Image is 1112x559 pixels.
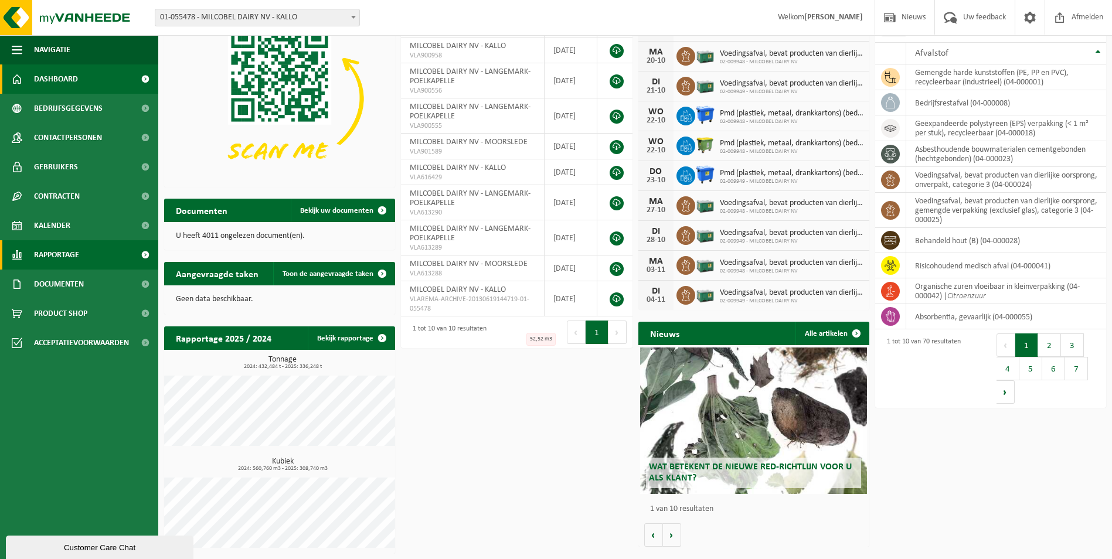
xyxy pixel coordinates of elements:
span: Voedingsafval, bevat producten van dierlijke oorsprong, gemengde verpakking (exc... [720,258,863,268]
div: DI [644,77,668,87]
img: PB-LB-0680-HPE-GN-01 [695,254,715,274]
span: Toon de aangevraagde taken [283,270,373,278]
span: Pmd (plastiek, metaal, drankkartons) (bedrijven) [720,169,863,178]
button: 1 [586,321,608,344]
span: 02-009949 - MILCOBEL DAIRY NV [720,178,863,185]
img: PB-LB-0680-HPE-GN-01 [695,224,715,244]
div: WO [644,107,668,117]
td: [DATE] [545,281,598,316]
span: 02-009949 - MILCOBEL DAIRY NV [720,88,863,96]
span: MILCOBEL DAIRY NV - KALLO [410,42,506,50]
td: [DATE] [545,255,598,281]
span: VLA613289 [410,243,535,253]
span: Afvalstof [915,49,948,58]
div: 27-10 [644,206,668,214]
span: 2024: 560,760 m3 - 2025: 308,740 m3 [170,466,395,472]
img: WB-1100-HPE-GN-50 [695,135,715,155]
h2: Documenten [164,199,239,221]
div: DI [644,287,668,296]
div: DO [644,167,668,176]
span: 01-055478 - MILCOBEL DAIRY NV - KALLO [155,9,359,26]
span: Bekijk uw documenten [300,207,373,214]
img: Download de VHEPlus App [164,12,395,185]
button: Previous [567,321,586,344]
div: 03-11 [644,266,668,274]
span: 01-055478 - MILCOBEL DAIRY NV - KALLO [155,9,360,26]
div: 1 tot 10 van 10 resultaten [407,319,487,345]
span: MILCOBEL DAIRY NV - KALLO [410,285,506,294]
i: Citroenzuur [947,292,986,301]
span: Voedingsafval, bevat producten van dierlijke oorsprong, onverpakt, categorie 3 [720,79,863,88]
td: [DATE] [545,98,598,134]
img: PB-LB-0680-HPE-GN-01 [695,195,715,214]
img: PB-LB-0680-HPE-GN-01 [695,75,715,95]
span: Pmd (plastiek, metaal, drankkartons) (bedrijven) [720,139,863,148]
td: voedingsafval, bevat producten van dierlijke oorsprong, onverpakt, categorie 3 (04-000024) [906,167,1106,193]
td: [DATE] [545,63,598,98]
span: VLA900555 [410,121,535,131]
span: Acceptatievoorwaarden [34,328,129,357]
img: WB-1100-HPE-BE-01 [695,105,715,125]
span: Wat betekent de nieuwe RED-richtlijn voor u als klant? [649,462,852,483]
span: MILCOBEL DAIRY NV - LANGEMARK-POELKAPELLE [410,189,531,207]
span: VLA613290 [410,208,535,217]
span: MILCOBEL DAIRY NV - LANGEMARK-POELKAPELLE [410,224,531,243]
p: Geen data beschikbaar. [176,295,383,304]
button: 4 [997,357,1019,380]
td: bedrijfsrestafval (04-000008) [906,90,1106,115]
span: VLA613288 [410,269,535,278]
td: risicohoudend medisch afval (04-000041) [906,253,1106,278]
h2: Rapportage 2025 / 2024 [164,326,283,349]
span: Voedingsafval, bevat producten van dierlijke oorsprong, onverpakt, categorie 3 [720,229,863,238]
span: MILCOBEL DAIRY NV - MOORSLEDE [410,138,528,146]
span: VLA900958 [410,51,535,60]
span: 02-009948 - MILCOBEL DAIRY NV [720,148,863,155]
td: [DATE] [545,38,598,63]
span: Documenten [34,270,84,299]
div: WO [644,137,668,146]
span: Voedingsafval, bevat producten van dierlijke oorsprong, gemengde verpakking (exc... [720,199,863,208]
td: [DATE] [545,185,598,220]
td: voedingsafval, bevat producten van dierlijke oorsprong, gemengde verpakking (exclusief glas), cat... [906,193,1106,228]
p: 1 van 10 resultaten [650,505,863,513]
h3: Tonnage [170,356,395,370]
p: U heeft 4011 ongelezen document(en). [176,232,383,240]
div: MA [644,257,668,266]
td: behandeld hout (B) (04-000028) [906,228,1106,253]
span: Pmd (plastiek, metaal, drankkartons) (bedrijven) [720,109,863,118]
a: Bekijk uw documenten [291,199,394,222]
span: Dashboard [34,64,78,94]
span: VLAREMA-ARCHIVE-20130619144719-01-055478 [410,295,535,313]
div: 23-10 [644,176,668,185]
span: 2024: 432,484 t - 2025: 336,248 t [170,364,395,370]
button: Vorige [644,523,663,547]
button: 1 [1015,333,1038,357]
span: Contactpersonen [34,123,102,152]
button: 5 [1019,357,1042,380]
button: 3 [1061,333,1084,357]
span: VLA900556 [410,86,535,96]
span: MILCOBEL DAIRY NV - LANGEMARK-POELKAPELLE [410,103,531,121]
span: 02-009948 - MILCOBEL DAIRY NV [720,59,863,66]
a: Toon de aangevraagde taken [273,262,394,285]
span: 02-009949 - MILCOBEL DAIRY NV [720,298,863,305]
div: MA [644,47,668,57]
a: Bekijk rapportage [308,326,394,350]
a: Alle artikelen [795,322,868,345]
td: organische zuren vloeibaar in kleinverpakking (04-000042) | [906,278,1106,304]
img: PB-LB-0680-HPE-GN-01 [695,45,715,65]
span: Rapportage [34,240,79,270]
td: gemengde harde kunststoffen (PE, PP en PVC), recycleerbaar (industrieel) (04-000001) [906,64,1106,90]
iframe: chat widget [6,533,196,559]
button: Next [608,321,627,344]
td: asbesthoudende bouwmaterialen cementgebonden (hechtgebonden) (04-000023) [906,141,1106,167]
h2: Aangevraagde taken [164,262,270,285]
div: 28-10 [644,236,668,244]
h3: Kubiek [170,458,395,472]
div: 21-10 [644,87,668,95]
div: 22-10 [644,117,668,125]
strong: [PERSON_NAME] [804,13,863,22]
span: Contracten [34,182,80,211]
span: VLA616429 [410,173,535,182]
